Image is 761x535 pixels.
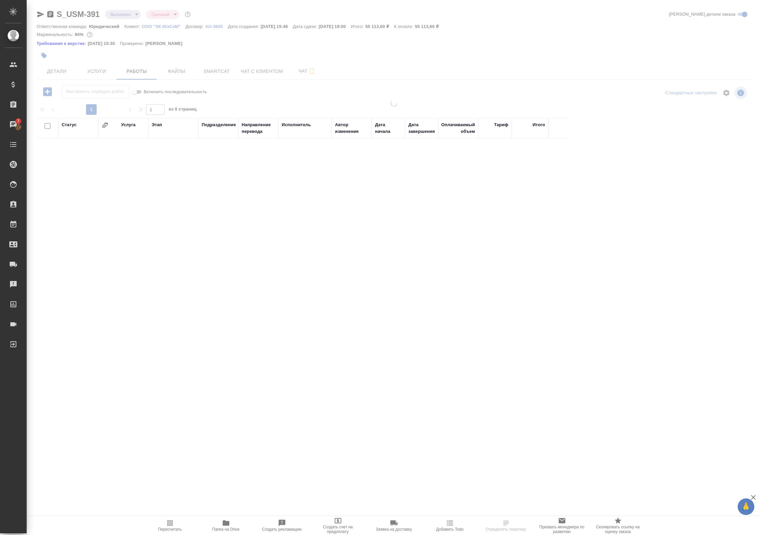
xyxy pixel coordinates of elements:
div: Этап [152,122,162,128]
div: Дата начала [375,122,402,135]
div: Услуга [121,122,135,128]
button: Сгруппировать [102,122,108,129]
a: 7 [2,116,25,133]
div: Статус [62,122,77,128]
span: 🙏 [740,500,752,514]
div: Тариф [494,122,508,128]
div: Подразделение [202,122,236,128]
div: Итого [533,122,545,128]
button: 🙏 [738,498,754,515]
div: Направление перевода [242,122,275,135]
div: Исполнитель [282,122,311,128]
div: Дата завершения [408,122,435,135]
div: Оплачиваемый объем [441,122,475,135]
span: 7 [13,118,23,125]
div: Автор изменения [335,122,368,135]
